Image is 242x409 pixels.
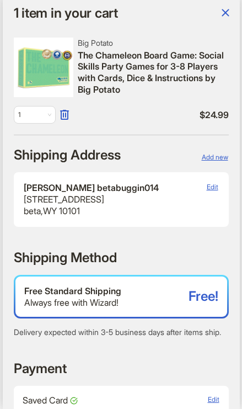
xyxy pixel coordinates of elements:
div: The Chameleon Board Game: Social Skills Party Games for 3-8 Players with Cards, Dice & Instructio... [78,50,229,95]
div: Free Standard Shipping [24,285,189,297]
div: Big Potato [78,38,229,48]
span: Saved Card [23,395,78,406]
div: [STREET_ADDRESS] [24,194,159,205]
div: [PERSON_NAME] betabuggin014 [24,182,159,194]
img: The Chameleon Board Game: Social Skills Party Games for 3-8 Players with Cards, Dice & Instructio... [14,38,73,97]
h2: Shipping Method [14,249,117,266]
span: Edit [207,183,218,191]
span: Add new [202,153,228,161]
button: Edit [206,182,219,192]
button: Edit [207,395,220,404]
span: $ 24.99 [78,109,229,121]
h2: Shipping Address [14,146,121,163]
h2: Payment [14,360,67,377]
button: Add new [201,152,229,162]
span: 1 [18,107,51,123]
div: Always free with Wizard! [24,297,189,309]
span: Edit [208,395,219,403]
span: Free! [189,289,218,304]
div: beta , WY 10101 [24,205,159,217]
h1: 1 item in your cart [14,6,118,20]
div: Delivery expected within 3-5 business days after items ship. [14,327,229,337]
